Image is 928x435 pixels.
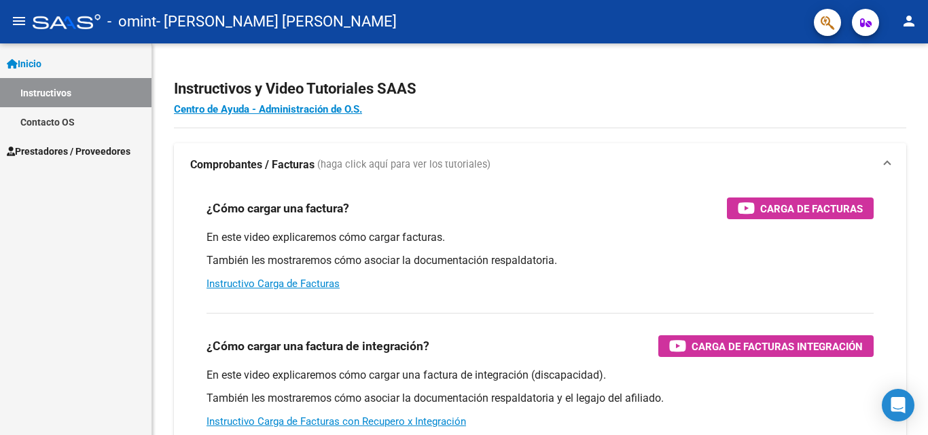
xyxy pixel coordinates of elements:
[692,338,863,355] span: Carga de Facturas Integración
[882,389,914,421] div: Open Intercom Messenger
[760,200,863,217] span: Carga de Facturas
[207,199,349,218] h3: ¿Cómo cargar una factura?
[207,253,874,268] p: También les mostraremos cómo asociar la documentación respaldatoria.
[207,391,874,406] p: También les mostraremos cómo asociar la documentación respaldatoria y el legajo del afiliado.
[207,337,429,356] h3: ¿Cómo cargar una factura de integración?
[174,143,906,187] mat-expansion-panel-header: Comprobantes / Facturas (haga click aquí para ver los tutoriales)
[7,56,41,71] span: Inicio
[658,335,874,357] button: Carga de Facturas Integración
[107,7,156,37] span: - omint
[174,76,906,102] h2: Instructivos y Video Tutoriales SAAS
[207,230,874,245] p: En este video explicaremos cómo cargar facturas.
[207,368,874,383] p: En este video explicaremos cómo cargar una factura de integración (discapacidad).
[11,13,27,29] mat-icon: menu
[207,278,340,290] a: Instructivo Carga de Facturas
[901,13,917,29] mat-icon: person
[190,157,315,172] strong: Comprobantes / Facturas
[156,7,397,37] span: - [PERSON_NAME] [PERSON_NAME]
[727,197,874,219] button: Carga de Facturas
[174,103,362,115] a: Centro de Ayuda - Administración de O.S.
[207,415,466,428] a: Instructivo Carga de Facturas con Recupero x Integración
[317,157,490,172] span: (haga click aquí para ver los tutoriales)
[7,144,130,159] span: Prestadores / Proveedores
